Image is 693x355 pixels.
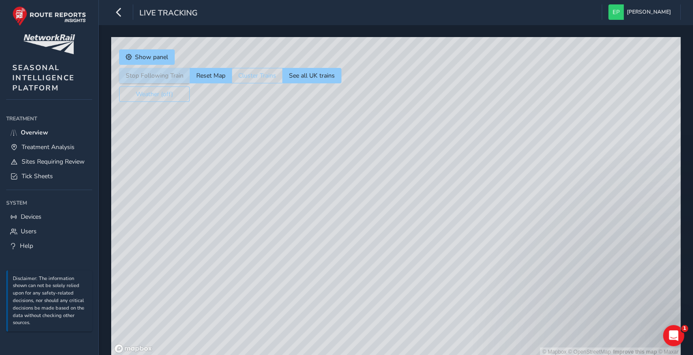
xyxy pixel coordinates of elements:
[6,169,92,183] a: Tick Sheets
[22,172,53,180] span: Tick Sheets
[22,143,75,151] span: Treatment Analysis
[663,325,684,346] iframe: Intercom live chat
[119,86,190,102] button: Weather (off)
[6,125,92,140] a: Overview
[6,224,92,239] a: Users
[119,49,175,65] button: Show panel
[6,196,92,209] div: System
[139,7,198,20] span: Live Tracking
[681,325,688,332] span: 1
[608,4,624,20] img: diamond-layout
[627,4,671,20] span: [PERSON_NAME]
[21,227,37,235] span: Users
[12,6,86,26] img: rr logo
[20,242,33,250] span: Help
[6,154,92,169] a: Sites Requiring Review
[6,112,92,125] div: Treatment
[21,213,41,221] span: Devices
[23,34,75,54] img: customer logo
[6,140,92,154] a: Treatment Analysis
[6,239,92,253] a: Help
[6,209,92,224] a: Devices
[135,53,168,61] span: Show panel
[21,128,48,137] span: Overview
[22,157,85,166] span: Sites Requiring Review
[190,68,232,83] button: Reset Map
[608,4,674,20] button: [PERSON_NAME]
[282,68,341,83] button: See all UK trains
[13,275,88,327] p: Disclaimer: The information shown can not be solely relied upon for any safety-related decisions,...
[232,68,282,83] button: Cluster Trains
[12,63,75,93] span: SEASONAL INTELLIGENCE PLATFORM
